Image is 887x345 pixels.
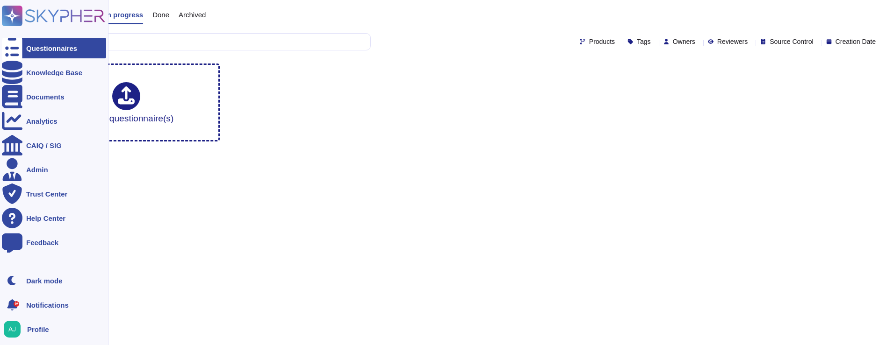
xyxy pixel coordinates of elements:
span: Notifications [26,302,69,309]
div: Dark mode [26,277,63,284]
a: Feedback [2,232,106,253]
a: Knowledge Base [2,62,106,83]
span: Archived [179,11,206,18]
a: Questionnaires [2,38,106,58]
div: Analytics [26,118,58,125]
span: Done [152,11,169,18]
span: Owners [673,38,695,45]
a: CAIQ / SIG [2,135,106,155]
a: Documents [2,86,106,107]
a: Admin [2,159,106,180]
div: Trust Center [26,190,67,197]
div: Documents [26,93,65,100]
button: user [2,319,27,339]
span: Profile [27,326,49,333]
div: Admin [26,166,48,173]
div: Feedback [26,239,58,246]
div: CAIQ / SIG [26,142,62,149]
div: Upload questionnaire(s) [79,82,174,123]
div: Questionnaires [26,45,77,52]
input: Search by keywords [37,34,361,50]
a: Help Center [2,208,106,228]
div: Knowledge Base [26,69,82,76]
span: Source Control [770,38,813,45]
span: Reviewers [717,38,748,45]
span: Products [589,38,615,45]
div: 9+ [14,301,19,307]
span: Creation Date [836,38,876,45]
a: Trust Center [2,183,106,204]
span: Tags [637,38,651,45]
img: user [4,321,21,338]
div: Help Center [26,215,65,222]
a: Analytics [2,111,106,131]
span: In progress [105,11,143,18]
